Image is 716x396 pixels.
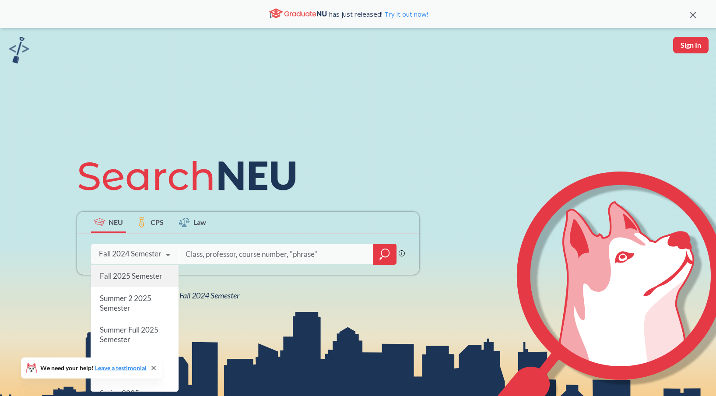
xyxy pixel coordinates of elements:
[99,249,161,259] div: Fall 2024 Semester
[673,37,709,53] button: Sign In
[193,217,206,227] span: Law
[373,244,397,265] div: magnifying glass
[109,217,123,227] span: NEU
[99,271,162,280] span: Fall 2025 Semester
[99,357,151,375] span: Summer 1 2025 Semester
[9,37,29,63] img: sandbox logo
[383,10,428,18] a: Try it out now!
[151,217,164,227] span: CPS
[329,9,428,19] span: has just released!
[95,364,147,371] a: Leave a testimonial
[40,365,147,371] span: We need your help!
[99,291,239,300] span: View all classes for
[379,248,390,260] svg: magnifying glass
[99,325,158,344] span: Summer Full 2025 Semester
[163,291,239,300] span: NEU Fall 2024 Semester
[185,245,367,263] input: Class, professor, course number, "phrase"
[9,37,29,66] a: sandbox logo
[99,293,151,312] span: Summer 2 2025 Semester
